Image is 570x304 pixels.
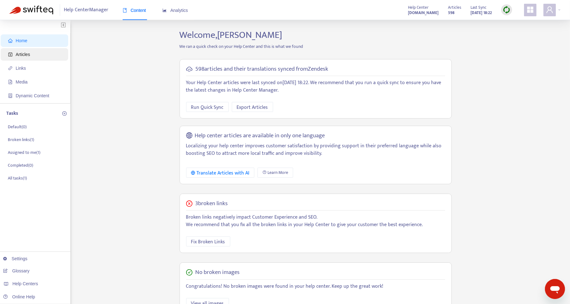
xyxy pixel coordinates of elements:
[8,66,13,70] span: link
[175,43,456,50] p: We ran a quick check on your Help Center and this is what we found
[162,8,188,13] span: Analytics
[408,4,429,11] span: Help Center
[546,6,553,13] span: user
[16,38,27,43] span: Home
[186,269,192,276] span: check-circle
[8,124,27,130] p: Default ( 0 )
[186,236,230,246] button: Fix Broken Links
[186,79,445,94] p: Your Help Center articles were last synced on [DATE] 18:22 . We recommend that you run a quick sy...
[8,149,40,156] p: Assigned to me ( 1 )
[448,4,461,11] span: Articles
[3,294,35,299] a: Online Help
[64,4,109,16] span: Help Center Manager
[8,136,34,143] p: Broken links ( 1 )
[123,8,127,13] span: book
[16,66,26,71] span: Links
[545,279,565,299] iframe: Button to launch messaging window
[237,104,268,111] span: Export Articles
[162,8,167,13] span: area-chart
[3,268,29,273] a: Glossary
[16,79,28,84] span: Media
[196,66,328,73] h5: 598 articles and their translations synced from Zendesk
[186,66,192,72] span: cloud-sync
[8,175,27,181] p: All tasks ( 1 )
[471,4,486,11] span: Last Sync
[9,6,53,14] img: Swifteq
[8,94,13,98] span: container
[196,200,228,207] h5: 3 broken links
[195,132,325,139] h5: Help center articles are available in only one language
[257,168,293,178] a: Learn More
[471,9,492,16] strong: [DATE] 18:22
[232,102,273,112] button: Export Articles
[267,169,288,176] span: Learn More
[196,269,240,276] h5: No broken images
[527,6,534,13] span: appstore
[186,142,445,157] p: Localizing your help center improves customer satisfaction by providing support in their preferre...
[186,102,229,112] button: Run Quick Sync
[8,52,13,57] span: account-book
[191,104,224,111] span: Run Quick Sync
[191,238,225,246] span: Fix Broken Links
[8,80,13,84] span: file-image
[3,256,28,261] a: Settings
[503,6,511,14] img: sync.dc5367851b00ba804db3.png
[62,111,67,116] span: plus-circle
[16,93,49,98] span: Dynamic Content
[186,283,445,290] p: Congratulations! No broken images were found in your help center. Keep up the great work!
[6,110,18,117] p: Tasks
[16,52,30,57] span: Articles
[13,281,38,286] span: Help Centers
[448,9,455,16] strong: 598
[8,162,33,169] p: Completed ( 0 )
[191,169,250,177] div: Translate Articles with AI
[186,214,445,229] p: Broken links negatively impact Customer Experience and SEO. We recommend that you fix all the bro...
[408,9,439,16] a: [DOMAIN_NAME]
[186,132,192,139] span: global
[186,168,255,178] button: Translate Articles with AI
[180,27,282,43] span: Welcome, [PERSON_NAME]
[186,200,192,207] span: close-circle
[8,38,13,43] span: home
[123,8,146,13] span: Content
